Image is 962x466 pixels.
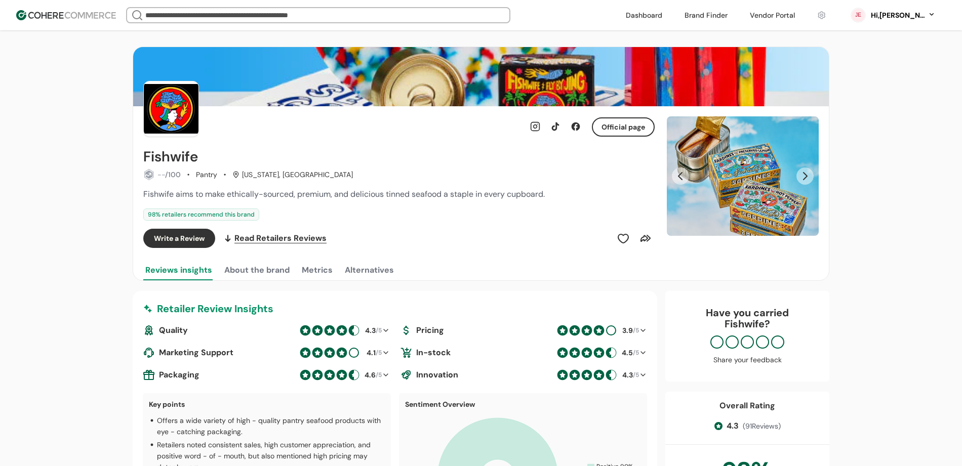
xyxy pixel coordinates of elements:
[157,415,385,437] p: Offers a wide variety of high - quality pantry seafood products with eye - catching packaging.
[300,260,335,280] button: Metrics
[343,260,396,280] button: Alternatives
[149,399,385,410] p: Key points
[234,232,327,244] span: Read Retailers Reviews
[400,369,553,381] div: Innovation
[622,370,633,380] div: 4.3
[667,116,819,236] div: Slide 1
[16,10,116,20] img: Cohere Logo
[367,348,376,358] div: 4.1
[222,260,292,280] button: About the brand
[143,229,215,248] button: Write a Review
[672,167,689,185] button: Previous Slide
[143,149,198,165] h2: Fishwife
[622,325,633,336] div: 3.9
[796,167,814,185] button: Next Slide
[400,324,553,336] div: Pricing
[743,421,781,432] span: ( 91 Reviews)
[364,325,382,336] div: /5
[622,348,633,358] div: 4.5
[232,170,353,180] div: [US_STATE], [GEOGRAPHIC_DATA]
[675,318,819,329] p: Fishwife ?
[143,301,647,316] div: Retailer Review Insights
[592,117,655,137] button: Official page
[143,208,259,221] div: 98 % retailers recommend this brand
[400,347,553,359] div: In-stock
[365,325,376,336] div: 4.3
[157,170,165,179] span: --
[667,116,819,236] img: Slide 0
[143,260,214,280] button: Reviews insights
[870,10,926,21] div: Hi, [PERSON_NAME]
[851,8,866,23] svg: 0 percent
[143,81,199,137] img: Brand Photo
[143,369,296,381] div: Packaging
[133,47,829,106] img: Brand cover image
[143,347,296,359] div: Marketing Support
[727,420,739,432] span: 4.3
[364,370,382,380] div: /5
[675,307,819,329] div: Have you carried
[365,370,376,380] div: 4.6
[223,229,327,248] a: Read Retailers Reviews
[870,10,936,21] button: Hi,[PERSON_NAME]
[196,170,217,180] div: Pantry
[667,116,819,236] div: Carousel
[621,325,639,336] div: /5
[675,355,819,365] div: Share your feedback
[143,189,545,199] span: Fishwife aims to make ethically-sourced, premium, and delicious tinned seafood a staple in every ...
[165,170,181,179] span: /100
[621,348,639,358] div: /5
[364,348,382,358] div: /5
[405,399,641,410] p: Sentiment Overview
[143,324,296,336] div: Quality
[621,370,639,380] div: /5
[719,400,775,412] div: Overall Rating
